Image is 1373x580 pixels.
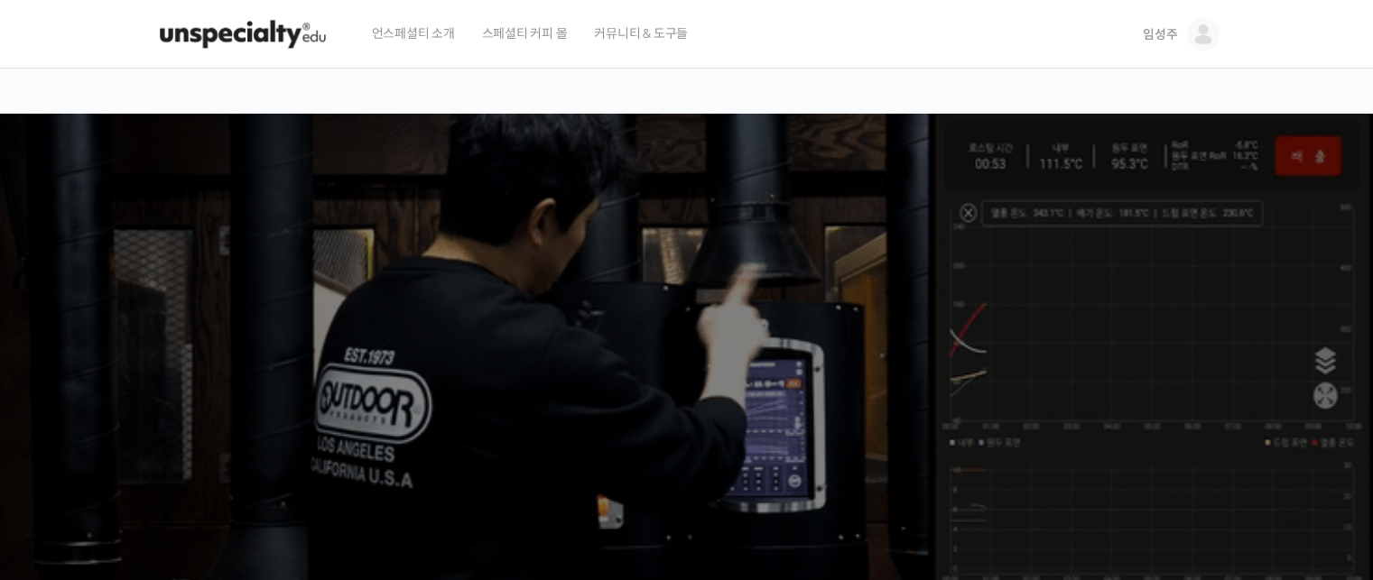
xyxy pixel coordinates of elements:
p: [PERSON_NAME]을 다하는 당신을 위해, 최고와 함께 만든 커피 클래스 [18,276,1356,367]
p: 시간과 장소에 구애받지 않고, 검증된 커리큘럼으로 [18,375,1356,400]
span: 임성주 [1143,26,1177,42]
